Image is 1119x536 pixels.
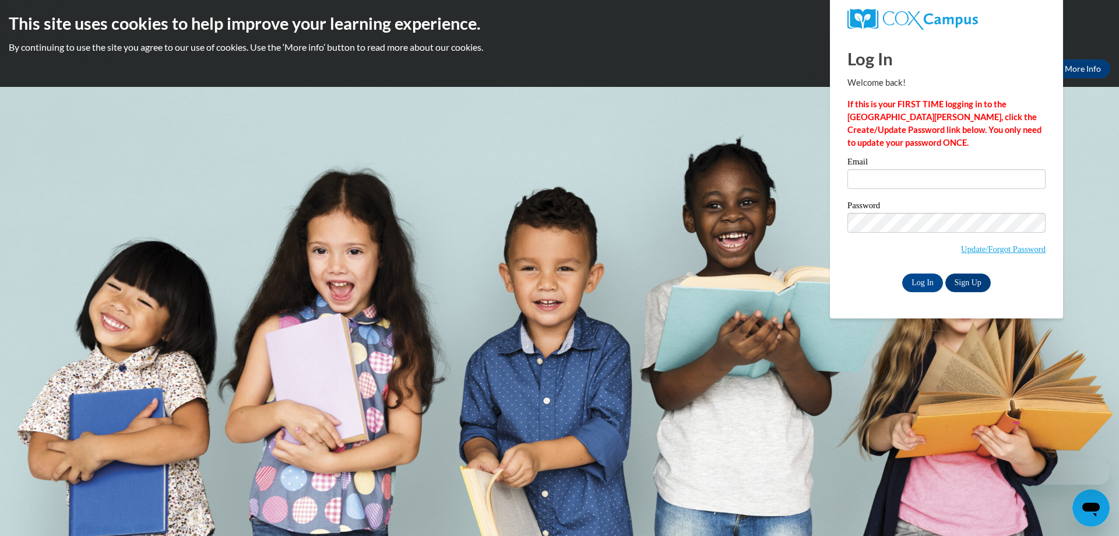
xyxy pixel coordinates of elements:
a: Update/Forgot Password [961,244,1046,254]
a: COX Campus [847,9,1046,30]
a: Sign Up [945,274,991,292]
input: Log In [902,274,943,292]
label: Email [847,157,1046,169]
label: Password [847,201,1046,213]
iframe: Message from company [1019,459,1110,485]
a: More Info [1055,59,1110,78]
strong: If this is your FIRST TIME logging in to the [GEOGRAPHIC_DATA][PERSON_NAME], click the Create/Upd... [847,99,1041,148]
iframe: Button to launch messaging window [1072,489,1110,527]
p: Welcome back! [847,76,1046,89]
h2: This site uses cookies to help improve your learning experience. [9,12,1110,35]
h1: Log In [847,47,1046,71]
p: By continuing to use the site you agree to our use of cookies. Use the ‘More info’ button to read... [9,41,1110,54]
img: COX Campus [847,9,978,30]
